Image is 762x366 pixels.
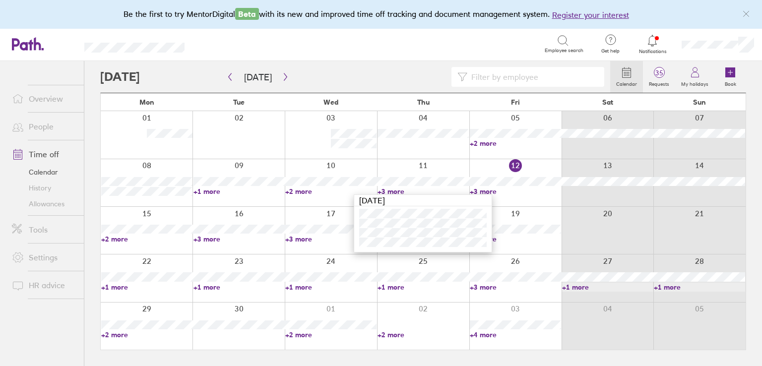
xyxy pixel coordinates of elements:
a: HR advice [4,275,84,295]
a: Settings [4,247,84,267]
a: +4 more [470,330,561,339]
span: 35 [643,69,675,77]
label: Requests [643,78,675,87]
a: +1 more [378,283,469,292]
a: +1 more [101,283,192,292]
a: Notifications [636,34,669,55]
div: Search [211,39,237,48]
span: Notifications [636,49,669,55]
a: +3 more [193,235,285,244]
a: Calendar [610,61,643,93]
div: [DATE] [354,195,492,206]
a: +1 more [562,283,653,292]
a: +2 more [101,330,192,339]
a: +2 more [470,139,561,148]
a: +1 more [193,187,285,196]
span: Employee search [545,48,583,54]
label: Calendar [610,78,643,87]
span: Get help [594,48,627,54]
a: +3 more [378,187,469,196]
span: Fri [511,98,520,106]
span: Sat [602,98,613,106]
span: Tue [233,98,245,106]
a: +2 more [285,187,377,196]
a: +1 more [285,283,377,292]
a: Calendar [4,164,84,180]
a: +1 more [470,235,561,244]
a: +3 more [470,187,561,196]
input: Filter by employee [467,67,598,86]
a: +2 more [285,330,377,339]
span: Thu [417,98,430,106]
a: People [4,117,84,136]
a: History [4,180,84,196]
a: +3 more [285,235,377,244]
a: My holidays [675,61,714,93]
span: Wed [323,98,338,106]
a: 35Requests [643,61,675,93]
span: Beta [235,8,259,20]
span: Mon [139,98,154,106]
a: Overview [4,89,84,109]
a: Tools [4,220,84,240]
a: +1 more [193,283,285,292]
a: Allowances [4,196,84,212]
a: Time off [4,144,84,164]
div: Be the first to try MentorDigital with its new and improved time off tracking and document manage... [124,8,639,21]
span: Sun [693,98,706,106]
button: Register your interest [552,9,629,21]
label: My holidays [675,78,714,87]
label: Book [719,78,742,87]
a: +2 more [378,330,469,339]
a: Book [714,61,746,93]
button: [DATE] [236,69,280,85]
a: +3 more [470,283,561,292]
a: +1 more [654,283,745,292]
a: +2 more [101,235,192,244]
